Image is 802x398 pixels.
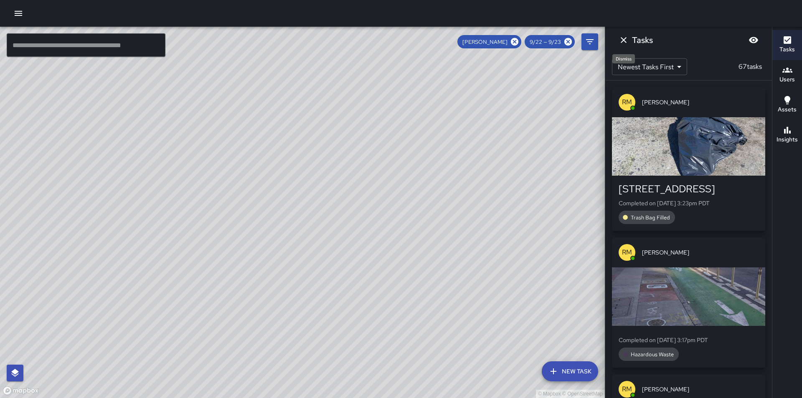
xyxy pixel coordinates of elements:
[615,32,632,48] button: Dismiss
[778,105,797,114] h6: Assets
[642,248,759,257] span: [PERSON_NAME]
[457,38,513,45] span: [PERSON_NAME]
[581,33,598,50] button: Filters
[772,30,802,60] button: Tasks
[642,98,759,106] span: [PERSON_NAME]
[779,75,795,84] h6: Users
[745,32,762,48] button: Blur
[772,90,802,120] button: Assets
[626,214,675,221] span: Trash Bag Filled
[612,87,765,231] button: RM[PERSON_NAME][STREET_ADDRESS]Completed on [DATE] 3:23pm PDTTrash Bag Filled
[525,35,575,48] div: 9/22 — 9/23
[779,45,795,54] h6: Tasks
[622,384,632,394] p: RM
[642,385,759,393] span: [PERSON_NAME]
[525,38,566,45] span: 9/22 — 9/23
[632,33,653,47] h6: Tasks
[777,135,798,144] h6: Insights
[772,60,802,90] button: Users
[626,351,679,358] span: Hazardous Waste
[735,62,765,72] p: 67 tasks
[612,58,687,75] div: Newest Tasks First
[619,182,759,196] div: [STREET_ADDRESS]
[542,361,598,381] button: New Task
[619,199,759,207] p: Completed on [DATE] 3:23pm PDT
[772,120,802,150] button: Insights
[622,97,632,107] p: RM
[457,35,521,48] div: [PERSON_NAME]
[622,247,632,257] p: RM
[619,336,759,344] p: Completed on [DATE] 3:17pm PDT
[612,54,635,63] div: Dismiss
[612,237,765,368] button: RM[PERSON_NAME]Completed on [DATE] 3:17pm PDTHazardous Waste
